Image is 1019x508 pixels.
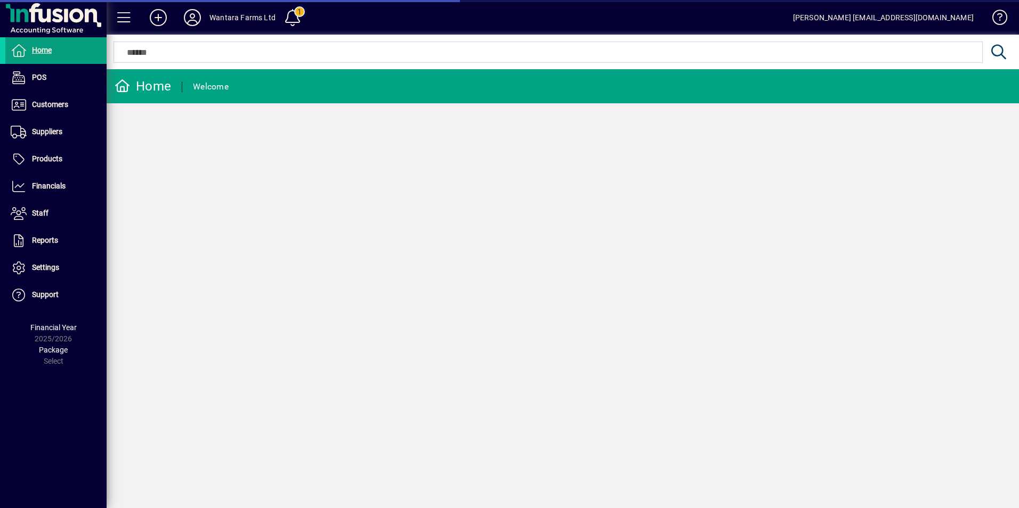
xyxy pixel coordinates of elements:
span: POS [32,73,46,81]
a: Products [5,146,107,173]
span: Package [39,346,68,354]
a: Suppliers [5,119,107,145]
a: Customers [5,92,107,118]
button: Profile [175,8,209,27]
span: Home [32,46,52,54]
div: Home [115,78,171,95]
span: Reports [32,236,58,244]
a: Staff [5,200,107,227]
a: Settings [5,255,107,281]
button: Add [141,8,175,27]
span: Support [32,290,59,299]
a: POS [5,64,107,91]
span: Customers [32,100,68,109]
span: Financial Year [30,323,77,332]
a: Knowledge Base [984,2,1006,37]
div: Wantara Farms Ltd [209,9,276,26]
span: Suppliers [32,127,62,136]
span: Financials [32,182,66,190]
span: Settings [32,263,59,272]
div: [PERSON_NAME] [EMAIL_ADDRESS][DOMAIN_NAME] [793,9,974,26]
a: Reports [5,227,107,254]
div: Welcome [193,78,229,95]
span: Products [32,154,62,163]
span: Staff [32,209,48,217]
a: Support [5,282,107,308]
a: Financials [5,173,107,200]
